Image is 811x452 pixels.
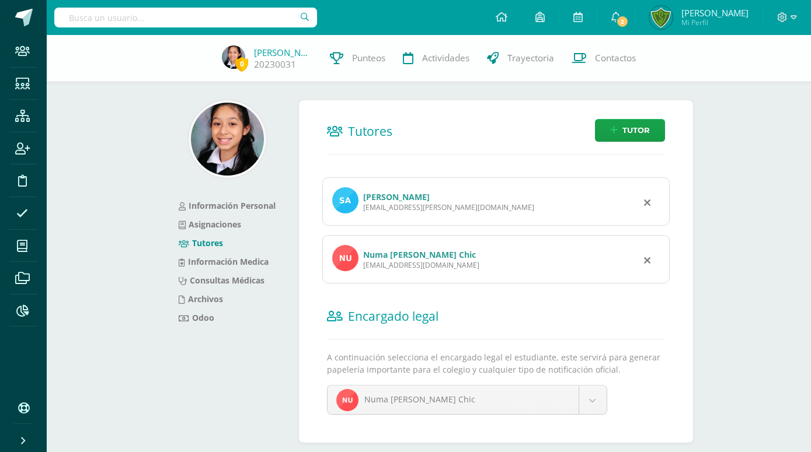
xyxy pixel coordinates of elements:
a: Asignaciones [179,219,241,230]
span: Punteos [352,52,385,64]
a: Punteos [321,35,394,82]
span: Trayectoria [507,52,554,64]
a: Información Personal [179,200,276,211]
a: Odoo [179,312,214,323]
a: [PERSON_NAME] [254,47,312,58]
span: Actividades [422,52,469,64]
a: 20230031 [254,58,296,71]
a: Tutores [179,237,223,248]
img: 065fbca74f1c5f3dac7e6beca535f4c0.png [191,103,264,176]
span: [PERSON_NAME] [681,7,749,19]
span: Contactos [595,52,636,64]
img: bbba587709a6e0b97c9a15c176695c88.png [336,389,358,411]
a: Numa [PERSON_NAME] Chic [328,386,607,414]
div: [EMAIL_ADDRESS][PERSON_NAME][DOMAIN_NAME] [363,202,534,212]
input: Busca un usuario... [54,8,317,27]
img: a027cb2715fc0bed0e3d53f9a5f0b33d.png [649,6,673,29]
div: [EMAIL_ADDRESS][DOMAIN_NAME] [363,260,479,270]
span: Tutor [622,120,650,141]
span: Encargado legal [348,308,438,324]
a: Actividades [394,35,478,82]
img: profile image [332,187,358,213]
div: Remover [644,195,650,209]
img: profile image [332,245,358,271]
p: A continuación selecciona el encargado legal el estudiante, este servirá para generar papelería i... [327,351,665,376]
div: Remover [644,253,650,267]
a: Trayectoria [478,35,563,82]
span: Tutores [348,123,392,139]
a: Numa [PERSON_NAME] Chic [363,249,476,260]
span: 2 [616,15,629,28]
a: Contactos [563,35,645,82]
a: Tutor [595,119,665,142]
a: Información Medica [179,256,269,267]
img: b833776dbf457686f872ced0de9a007e.png [222,45,245,69]
a: [PERSON_NAME] [363,191,430,202]
a: Archivos [179,293,223,304]
span: 0 [235,57,248,71]
span: Numa [PERSON_NAME] Chic [364,394,475,405]
span: Mi Perfil [681,17,749,27]
a: Consultas Médicas [179,275,264,286]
